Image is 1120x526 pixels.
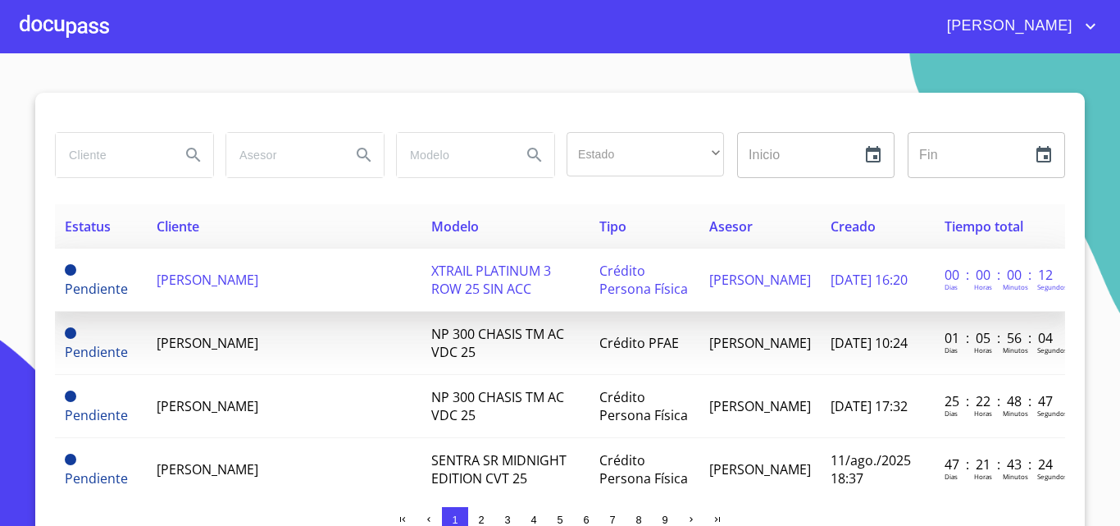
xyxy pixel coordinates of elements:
[478,514,484,526] span: 2
[709,271,811,289] span: [PERSON_NAME]
[1037,345,1068,354] p: Segundos
[65,343,128,361] span: Pendiente
[65,217,111,236] span: Estatus
[662,514,667,526] span: 9
[583,514,589,526] span: 6
[945,282,958,291] p: Dias
[56,133,167,177] input: search
[945,266,1055,284] p: 00 : 00 : 00 : 12
[557,514,562,526] span: 5
[530,514,536,526] span: 4
[1003,409,1028,418] p: Minutos
[599,334,679,352] span: Crédito PFAE
[157,217,199,236] span: Cliente
[935,13,1100,39] button: account of current user
[65,469,128,487] span: Pendiente
[157,460,258,478] span: [PERSON_NAME]
[609,514,615,526] span: 7
[831,271,908,289] span: [DATE] 16:20
[945,345,958,354] p: Dias
[635,514,641,526] span: 8
[65,264,76,276] span: Pendiente
[599,262,688,298] span: Crédito Persona Física
[157,397,258,415] span: [PERSON_NAME]
[431,325,564,361] span: NP 300 CHASIS TM AC VDC 25
[1037,282,1068,291] p: Segundos
[65,454,76,465] span: Pendiente
[567,132,724,176] div: ​
[174,135,213,175] button: Search
[1037,472,1068,481] p: Segundos
[431,451,567,487] span: SENTRA SR MIDNIGHT EDITION CVT 25
[709,334,811,352] span: [PERSON_NAME]
[65,406,128,424] span: Pendiente
[1037,409,1068,418] p: Segundos
[599,388,688,424] span: Crédito Persona Física
[431,388,564,424] span: NP 300 CHASIS TM AC VDC 25
[935,13,1081,39] span: [PERSON_NAME]
[226,133,338,177] input: search
[157,334,258,352] span: [PERSON_NAME]
[1003,472,1028,481] p: Minutos
[397,133,508,177] input: search
[831,397,908,415] span: [DATE] 17:32
[945,392,1055,410] p: 25 : 22 : 48 : 47
[1003,282,1028,291] p: Minutos
[709,460,811,478] span: [PERSON_NAME]
[65,327,76,339] span: Pendiente
[431,262,551,298] span: XTRAIL PLATINUM 3 ROW 25 SIN ACC
[945,409,958,418] p: Dias
[945,455,1055,473] p: 47 : 21 : 43 : 24
[974,345,992,354] p: Horas
[65,280,128,298] span: Pendiente
[157,271,258,289] span: [PERSON_NAME]
[344,135,384,175] button: Search
[709,217,753,236] span: Asesor
[945,217,1023,236] span: Tiempo total
[504,514,510,526] span: 3
[431,217,479,236] span: Modelo
[974,409,992,418] p: Horas
[599,217,626,236] span: Tipo
[831,334,908,352] span: [DATE] 10:24
[515,135,554,175] button: Search
[452,514,458,526] span: 1
[65,391,76,402] span: Pendiente
[945,472,958,481] p: Dias
[945,329,1055,347] p: 01 : 05 : 56 : 04
[599,451,688,487] span: Crédito Persona Física
[974,282,992,291] p: Horas
[831,217,876,236] span: Creado
[709,397,811,415] span: [PERSON_NAME]
[831,451,911,487] span: 11/ago./2025 18:37
[1003,345,1028,354] p: Minutos
[974,472,992,481] p: Horas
